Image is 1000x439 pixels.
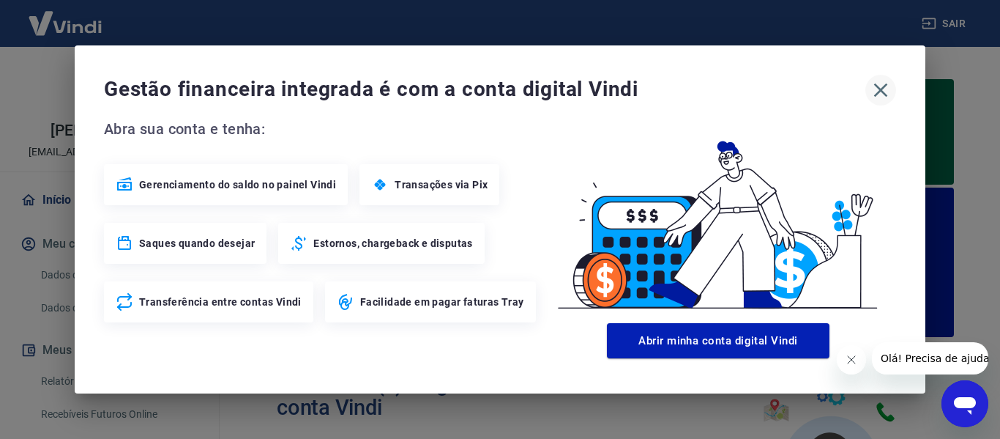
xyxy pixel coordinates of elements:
span: Transferência entre contas Vindi [139,295,302,309]
iframe: Close message [837,345,866,375]
span: Transações via Pix [395,177,488,192]
span: Abra sua conta e tenha: [104,117,540,141]
span: Facilidade em pagar faturas Tray [360,295,524,309]
span: Olá! Precisa de ajuda? [9,10,123,22]
span: Saques quando desejar [139,236,255,251]
span: Gerenciamento do saldo no painel Vindi [139,177,336,192]
iframe: Button to launch messaging window [941,380,988,427]
span: Estornos, chargeback e disputas [313,236,472,251]
img: Good Billing [540,117,896,317]
button: Abrir minha conta digital Vindi [607,323,829,358]
span: Gestão financeira integrada é com a conta digital Vindi [104,75,865,104]
iframe: Message from company [872,342,988,375]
